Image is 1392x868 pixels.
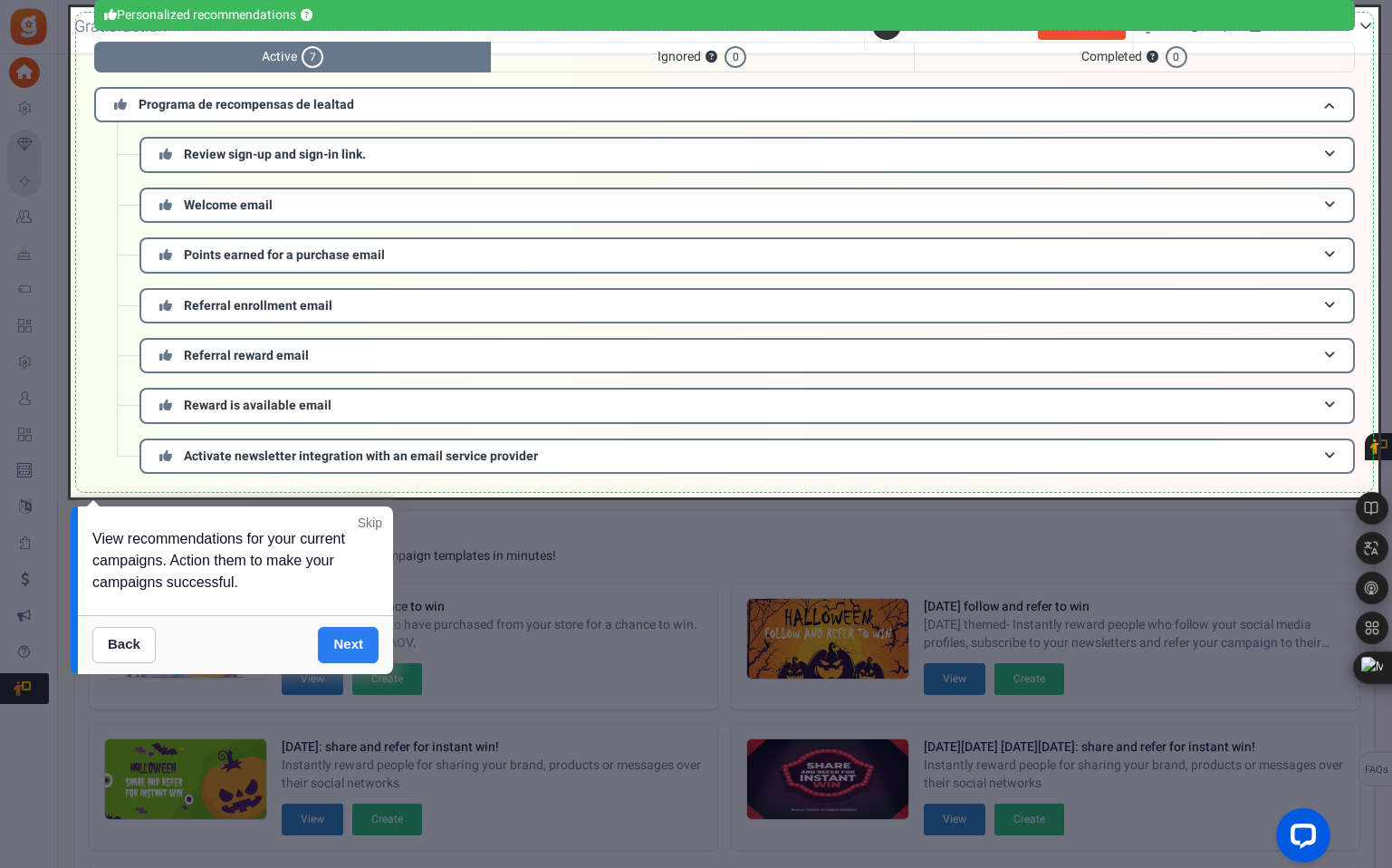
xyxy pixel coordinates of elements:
a: Back [92,627,156,663]
a: Next [318,627,379,663]
div: View recommendations for your current campaigns. Action them to make your campaigns successful. [78,506,393,615]
a: Skip [358,514,382,532]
